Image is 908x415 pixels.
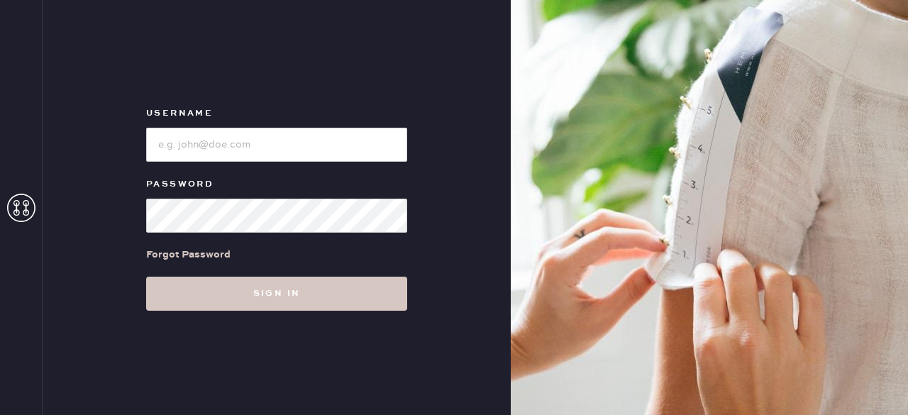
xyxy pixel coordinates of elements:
[146,247,231,262] div: Forgot Password
[146,128,407,162] input: e.g. john@doe.com
[146,176,407,193] label: Password
[146,277,407,311] button: Sign in
[146,105,407,122] label: Username
[146,233,231,277] a: Forgot Password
